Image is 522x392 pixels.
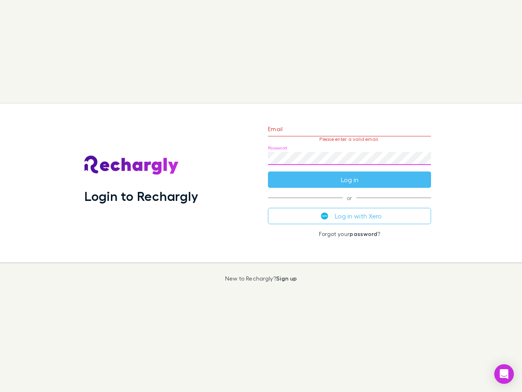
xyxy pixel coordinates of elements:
[268,145,287,151] label: Password
[84,188,198,204] h1: Login to Rechargly
[268,136,431,142] p: Please enter a valid email.
[225,275,297,282] p: New to Rechargly?
[321,212,328,220] img: Xero's logo
[84,156,179,175] img: Rechargly's Logo
[276,275,297,282] a: Sign up
[268,208,431,224] button: Log in with Xero
[268,171,431,188] button: Log in
[349,230,377,237] a: password
[494,364,514,384] div: Open Intercom Messenger
[268,198,431,198] span: or
[268,231,431,237] p: Forgot your ?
